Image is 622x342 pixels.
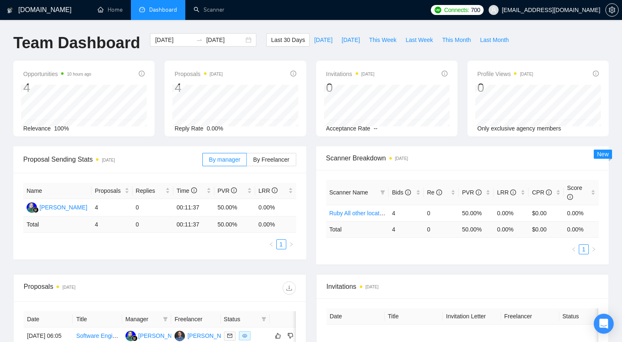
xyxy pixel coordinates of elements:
[24,281,160,295] div: Proposals
[272,187,278,193] span: info-circle
[459,205,494,221] td: 50.00%
[54,125,69,132] span: 100%
[23,69,91,79] span: Opportunities
[438,33,475,47] button: This Month
[231,187,237,193] span: info-circle
[310,33,337,47] button: [DATE]
[594,314,614,334] div: Open Intercom Messenger
[125,332,186,339] a: RR[PERSON_NAME]
[497,189,516,196] span: LRR
[326,125,371,132] span: Acceptance Rate
[369,35,396,44] span: This Week
[62,285,75,290] time: [DATE]
[605,3,619,17] button: setting
[427,189,442,196] span: Re
[314,35,332,44] span: [DATE]
[494,205,529,221] td: 0.00%
[597,151,609,157] span: New
[361,72,374,76] time: [DATE]
[385,308,443,325] th: Title
[579,245,588,254] a: 1
[329,189,368,196] span: Scanner Name
[266,33,310,47] button: Last 30 Days
[175,331,185,341] img: PM
[327,281,599,292] span: Invitations
[275,332,281,339] span: like
[138,331,186,340] div: [PERSON_NAME]
[424,205,459,221] td: 0
[163,317,168,322] span: filter
[593,71,599,76] span: info-circle
[436,189,442,195] span: info-circle
[285,331,295,341] button: dislike
[288,332,293,339] span: dislike
[98,6,123,13] a: homeHome
[39,203,87,212] div: [PERSON_NAME]
[326,221,389,237] td: Total
[175,80,223,96] div: 4
[374,125,377,132] span: --
[532,189,551,196] span: CPR
[266,239,276,249] li: Previous Page
[589,244,599,254] button: right
[95,186,123,195] span: Proposals
[277,240,286,249] a: 1
[76,332,235,339] a: Software Engineer (Go / Rust / TypeScript) - Ark Labs' Arkade
[606,7,618,13] span: setting
[569,244,579,254] button: left
[173,199,214,217] td: 00:11:37
[266,239,276,249] button: left
[214,217,255,233] td: 50.00 %
[406,35,433,44] span: Last Week
[91,199,132,217] td: 4
[227,333,232,338] span: mail
[477,80,533,96] div: 0
[388,221,423,237] td: 4
[91,183,132,199] th: Proposals
[443,308,501,325] th: Invitation Letter
[67,72,91,76] time: 10 hours ago
[260,313,268,325] span: filter
[501,308,559,325] th: Freelancer
[133,217,173,233] td: 0
[7,4,13,17] img: logo
[27,204,87,210] a: RR[PERSON_NAME]
[520,72,533,76] time: [DATE]
[564,221,599,237] td: 0.00 %
[571,247,576,252] span: left
[261,317,266,322] span: filter
[589,244,599,254] li: Next Page
[102,158,115,162] time: [DATE]
[23,125,51,132] span: Relevance
[326,80,375,96] div: 0
[529,205,563,221] td: $0.00
[125,315,160,324] span: Manager
[435,7,441,13] img: upwork-logo.png
[286,239,296,249] li: Next Page
[23,80,91,96] div: 4
[269,242,274,247] span: left
[442,35,471,44] span: This Month
[444,5,469,15] span: Connects:
[175,332,235,339] a: PM[PERSON_NAME]
[171,311,220,327] th: Freelancer
[255,217,296,233] td: 0.00 %
[133,183,173,199] th: Replies
[210,72,223,76] time: [DATE]
[139,71,145,76] span: info-circle
[491,7,497,13] span: user
[546,189,552,195] span: info-circle
[122,311,171,327] th: Manager
[471,5,480,15] span: 700
[405,189,411,195] span: info-circle
[401,33,438,47] button: Last Week
[187,331,235,340] div: [PERSON_NAME]
[276,239,286,249] li: 1
[442,71,447,76] span: info-circle
[424,221,459,237] td: 0
[214,199,255,217] td: 50.00%
[255,199,296,217] td: 0.00%
[253,156,289,163] span: By Freelancer
[161,313,170,325] span: filter
[27,202,37,213] img: RR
